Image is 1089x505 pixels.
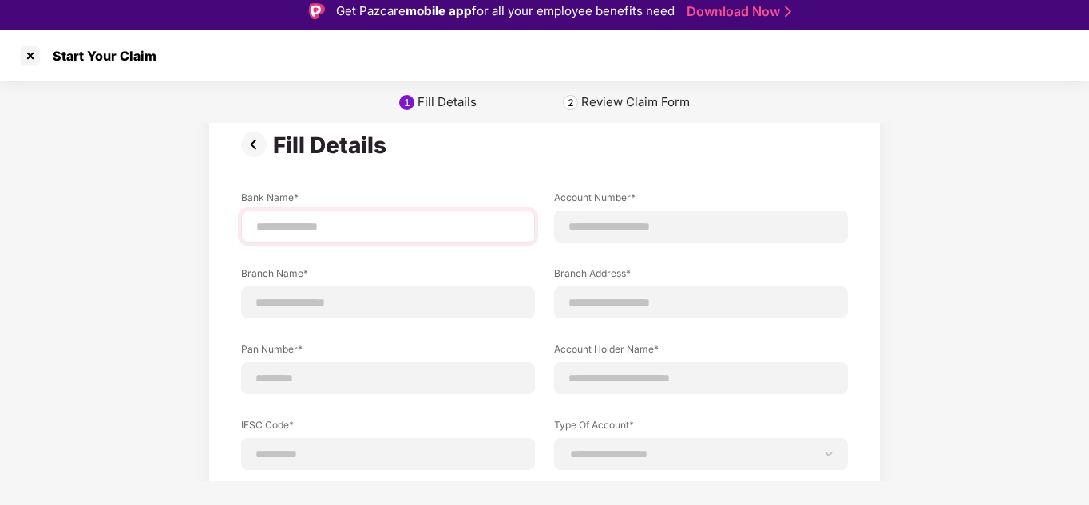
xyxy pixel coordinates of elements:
[581,94,690,110] div: Review Claim Form
[241,191,535,211] label: Bank Name*
[241,418,535,438] label: IFSC Code*
[568,97,574,108] div: 2
[406,3,472,18] strong: mobile app
[404,97,410,108] div: 1
[785,3,791,20] img: Stroke
[687,3,786,20] a: Download Now
[554,191,848,211] label: Account Number*
[309,3,325,19] img: Logo
[554,418,848,438] label: Type Of Account*
[554,266,848,286] label: Branch Address*
[241,342,535,362] label: Pan Number*
[336,2,675,21] div: Get Pazcare for all your employee benefits need
[554,342,848,362] label: Account Holder Name*
[241,132,273,157] img: svg+xml;base64,PHN2ZyBpZD0iUHJldi0zMngzMiIgeG1sbnM9Imh0dHA6Ly93d3cudzMub3JnLzIwMDAvc3ZnIiB3aWR0aD...
[418,94,477,110] div: Fill Details
[273,132,393,159] div: Fill Details
[43,48,156,64] div: Start Your Claim
[241,266,535,286] label: Branch Name*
